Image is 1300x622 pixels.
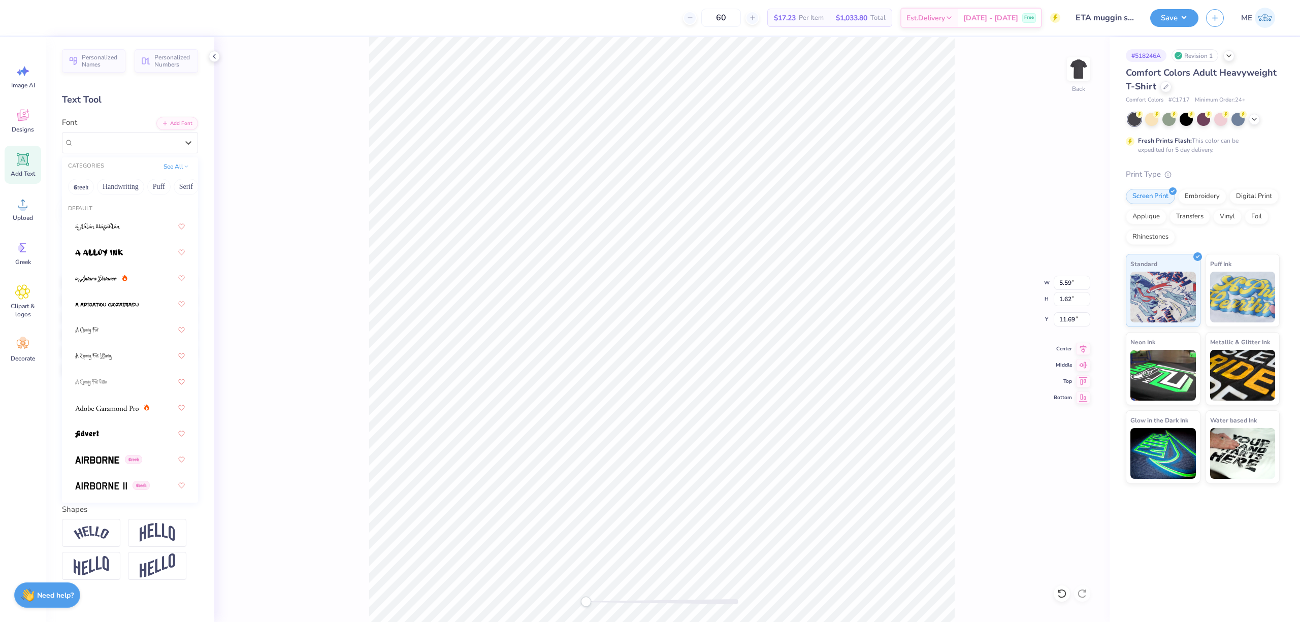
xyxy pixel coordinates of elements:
[1130,258,1157,269] span: Standard
[154,54,192,68] span: Personalized Numbers
[62,504,87,515] label: Shapes
[75,327,99,334] img: A Charming Font
[1245,209,1269,224] div: Foil
[1138,137,1192,145] strong: Fresh Prints Flash:
[1130,428,1196,479] img: Glow in the Dark Ink
[1126,49,1166,62] div: # 518246A
[82,54,119,68] span: Personalized Names
[1130,272,1196,322] img: Standard
[68,162,104,171] div: CATEGORIES
[62,205,198,213] div: Default
[1210,350,1276,401] img: Metallic & Glitter Ink
[74,556,109,576] img: Flag
[75,379,107,386] img: A Charming Font Outline
[62,49,125,73] button: Personalized Names
[135,49,198,73] button: Personalized Numbers
[1054,361,1072,369] span: Middle
[1210,258,1231,269] span: Puff Ink
[1178,189,1226,204] div: Embroidery
[12,125,34,134] span: Designs
[68,179,94,195] button: Greek
[75,456,119,464] img: Airborne
[11,170,35,178] span: Add Text
[799,13,824,23] span: Per Item
[1210,428,1276,479] img: Water based Ink
[1229,189,1279,204] div: Digital Print
[125,455,142,464] span: Greek
[11,81,35,89] span: Image AI
[75,405,139,412] img: Adobe Garamond Pro
[1130,415,1188,425] span: Glow in the Dark Ink
[1126,209,1166,224] div: Applique
[1210,337,1270,347] span: Metallic & Glitter Ink
[1169,209,1210,224] div: Transfers
[1168,96,1190,105] span: # C1717
[1126,230,1175,245] div: Rhinestones
[75,249,123,256] img: a Alloy Ink
[156,117,198,130] button: Add Font
[1195,96,1246,105] span: Minimum Order: 24 +
[1126,67,1277,92] span: Comfort Colors Adult Heavyweight T-Shirt
[1210,415,1257,425] span: Water based Ink
[1255,8,1275,28] img: Maria Espena
[870,13,886,23] span: Total
[1138,136,1263,154] div: This color can be expedited for 5 day delivery.
[1054,377,1072,385] span: Top
[74,526,109,540] img: Arc
[963,13,1018,23] span: [DATE] - [DATE]
[160,161,192,172] button: See All
[1130,350,1196,401] img: Neon Ink
[701,9,741,27] input: – –
[75,301,139,308] img: a Arigatou Gozaimasu
[133,481,150,490] span: Greek
[1054,394,1072,402] span: Bottom
[140,553,175,578] img: Rise
[836,13,867,23] span: $1,033.80
[1054,345,1072,353] span: Center
[1130,337,1155,347] span: Neon Ink
[75,275,117,282] img: a Antara Distance
[1241,12,1252,24] span: ME
[62,117,77,128] label: Font
[37,591,74,600] strong: Need help?
[1172,49,1218,62] div: Revision 1
[1210,272,1276,322] img: Puff Ink
[1068,59,1089,79] img: Back
[13,214,33,222] span: Upload
[581,597,591,607] div: Accessibility label
[906,13,945,23] span: Est. Delivery
[1150,9,1198,27] button: Save
[174,179,199,195] button: Serif
[62,93,198,107] div: Text Tool
[1126,189,1175,204] div: Screen Print
[75,353,112,360] img: A Charming Font Leftleaning
[1237,8,1280,28] a: ME
[1024,14,1034,21] span: Free
[1126,96,1163,105] span: Comfort Colors
[15,258,31,266] span: Greek
[75,223,120,231] img: a Ahlan Wasahlan
[1126,169,1280,180] div: Print Type
[11,354,35,363] span: Decorate
[75,482,127,489] img: Airborne II
[1213,209,1242,224] div: Vinyl
[6,302,40,318] span: Clipart & logos
[140,523,175,542] img: Arch
[1072,84,1085,93] div: Back
[97,179,144,195] button: Handwriting
[147,179,171,195] button: Puff
[75,431,99,438] img: Advert
[774,13,796,23] span: $17.23
[1068,8,1143,28] input: Untitled Design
